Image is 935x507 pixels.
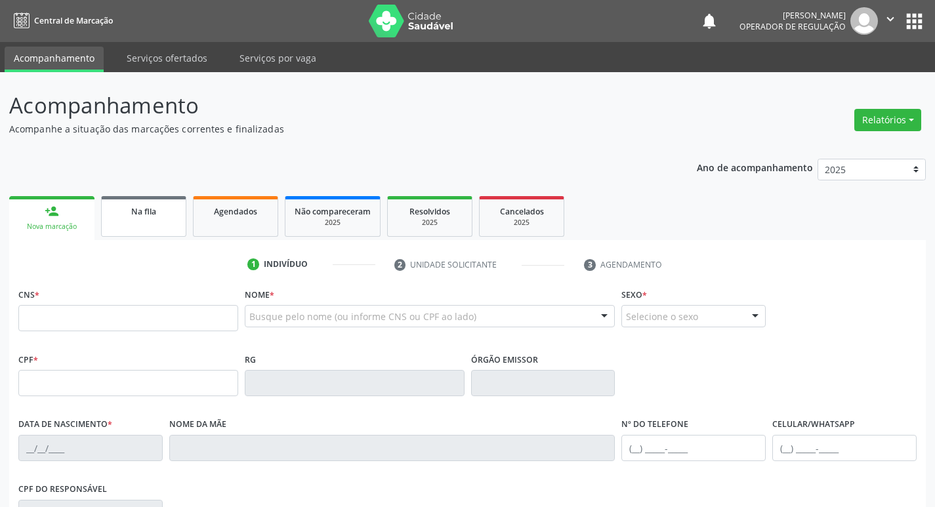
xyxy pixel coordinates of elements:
[621,435,766,461] input: (__) _____-_____
[621,415,688,435] label: Nº do Telefone
[9,89,651,122] p: Acompanhamento
[5,47,104,72] a: Acompanhamento
[700,12,718,30] button: notifications
[18,479,107,500] label: CPF do responsável
[9,122,651,136] p: Acompanhe a situação das marcações correntes e finalizadas
[850,7,878,35] img: img
[295,218,371,228] div: 2025
[626,310,698,323] span: Selecione o sexo
[34,15,113,26] span: Central de Marcação
[18,415,112,435] label: Data de nascimento
[397,218,463,228] div: 2025
[230,47,325,70] a: Serviços por vaga
[18,222,85,232] div: Nova marcação
[489,218,554,228] div: 2025
[247,258,259,270] div: 1
[264,258,308,270] div: Indivíduo
[18,350,38,370] label: CPF
[295,206,371,217] span: Não compareceram
[45,204,59,218] div: person_add
[903,10,926,33] button: apps
[214,206,257,217] span: Agendados
[471,350,538,370] label: Órgão emissor
[621,285,647,305] label: Sexo
[697,159,813,175] p: Ano de acompanhamento
[739,10,846,21] div: [PERSON_NAME]
[117,47,217,70] a: Serviços ofertados
[409,206,450,217] span: Resolvidos
[249,310,476,323] span: Busque pelo nome (ou informe CNS ou CPF ao lado)
[772,435,917,461] input: (__) _____-_____
[18,285,39,305] label: CNS
[245,285,274,305] label: Nome
[18,435,163,461] input: __/__/____
[169,415,226,435] label: Nome da mãe
[245,350,256,370] label: RG
[772,415,855,435] label: Celular/WhatsApp
[131,206,156,217] span: Na fila
[854,109,921,131] button: Relatórios
[883,12,898,26] i: 
[878,7,903,35] button: 
[500,206,544,217] span: Cancelados
[9,10,113,31] a: Central de Marcação
[739,21,846,32] span: Operador de regulação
